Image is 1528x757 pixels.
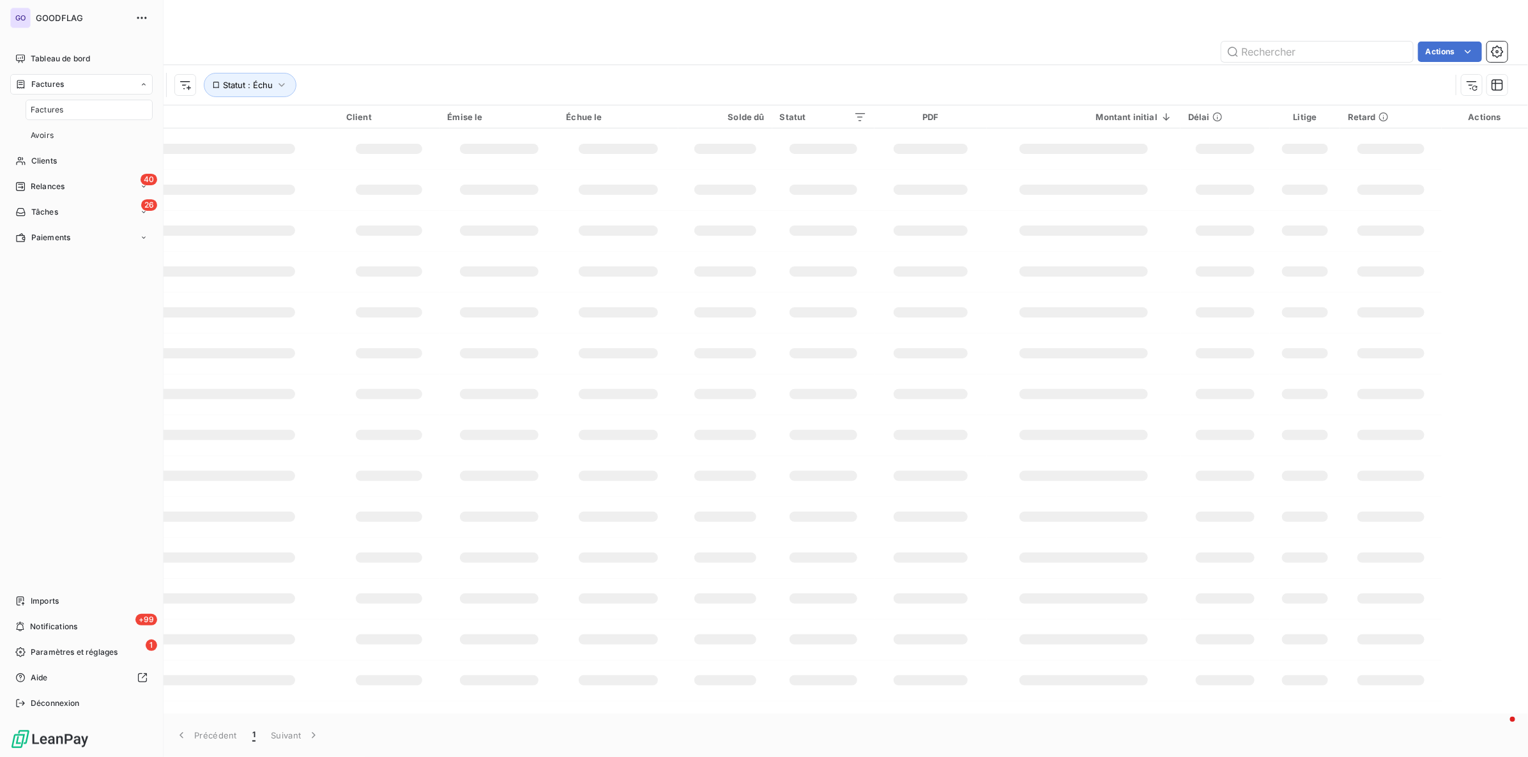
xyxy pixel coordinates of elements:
span: Déconnexion [31,698,80,709]
span: Factures [31,79,64,90]
span: Tâches [31,206,58,218]
span: Notifications [30,621,77,632]
button: Précédent [167,722,245,749]
span: Tableau de bord [31,53,90,65]
img: Logo LeanPay [10,729,89,749]
div: Montant initial [995,112,1173,122]
div: Échue le [566,112,671,122]
input: Rechercher [1221,42,1413,62]
span: 1 [146,639,157,651]
div: Litige [1278,112,1333,122]
iframe: Intercom live chat [1485,714,1515,744]
span: +99 [135,614,157,625]
span: Factures [31,104,63,116]
button: Actions [1418,42,1482,62]
span: 1 [252,729,256,742]
span: Aide [31,672,48,684]
div: Client [346,112,432,122]
div: Statut [780,112,867,122]
span: Imports [31,595,59,607]
span: Avoirs [31,130,54,141]
button: Suivant [263,722,328,749]
span: Paiements [31,232,70,243]
span: Relances [31,181,65,192]
a: Aide [10,668,153,688]
span: GOODFLAG [36,13,128,23]
span: Paramètres et réglages [31,646,118,658]
span: 40 [141,174,157,185]
span: Clients [31,155,57,167]
div: Solde dû [686,112,764,122]
div: PDF [882,112,979,122]
span: Statut : Échu [223,80,273,90]
button: 1 [245,722,263,749]
span: 26 [141,199,157,211]
div: GO [10,8,31,28]
button: Statut : Échu [204,73,296,97]
div: Actions [1449,112,1520,122]
div: Délai [1188,112,1262,122]
div: Émise le [447,112,551,122]
div: Retard [1348,112,1434,122]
